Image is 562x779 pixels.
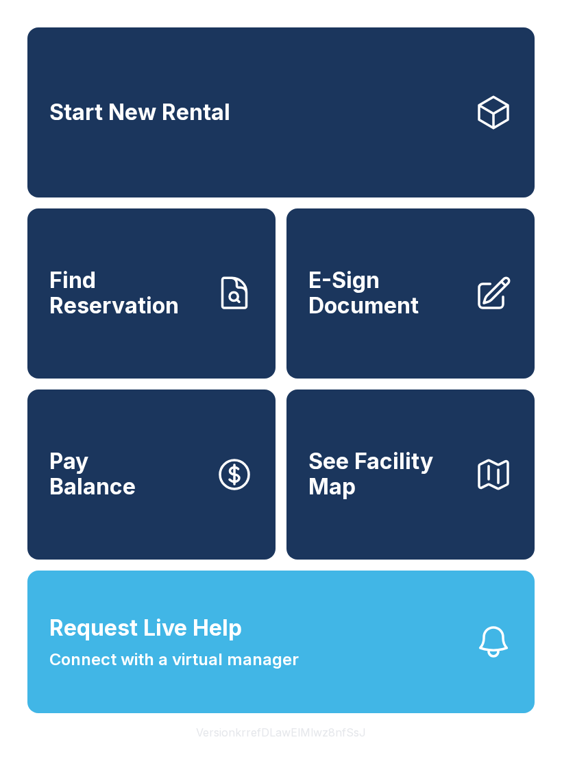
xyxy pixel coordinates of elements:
span: Connect with a virtual manager [49,647,299,672]
span: See Facility Map [308,449,463,499]
a: Find Reservation [27,208,276,379]
span: E-Sign Document [308,268,463,318]
a: Start New Rental [27,27,535,197]
span: Find Reservation [49,268,204,318]
button: Request Live HelpConnect with a virtual manager [27,571,535,713]
span: Start New Rental [49,100,230,125]
span: Pay Balance [49,449,136,499]
span: Request Live Help [49,612,242,645]
a: E-Sign Document [286,208,535,379]
button: VersionkrrefDLawElMlwz8nfSsJ [185,713,377,752]
button: See Facility Map [286,389,535,560]
button: PayBalance [27,389,276,560]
